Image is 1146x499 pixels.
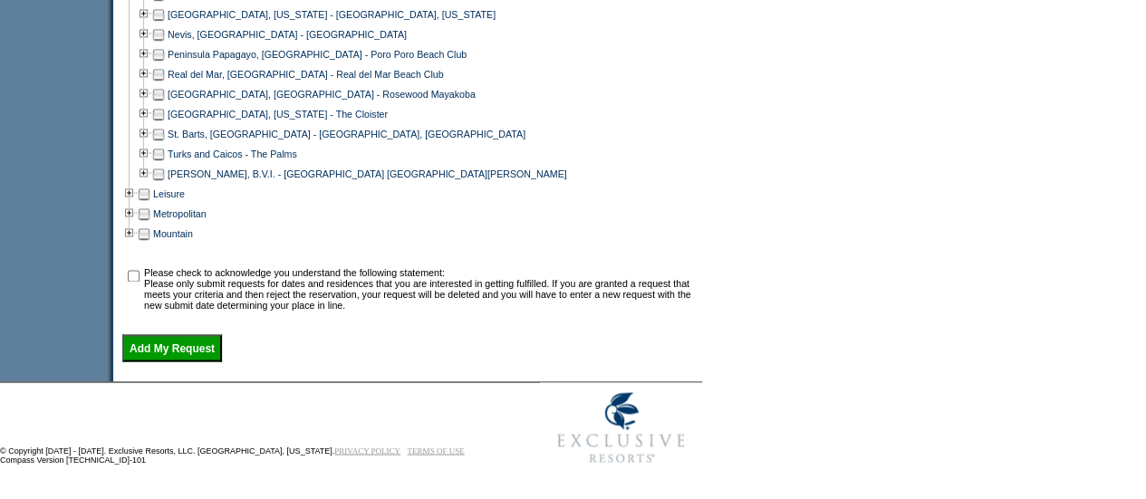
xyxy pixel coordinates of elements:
[540,382,702,473] img: Exclusive Resorts
[168,89,476,100] a: [GEOGRAPHIC_DATA], [GEOGRAPHIC_DATA] - Rosewood Mayakoba
[168,168,567,179] a: [PERSON_NAME], B.V.I. - [GEOGRAPHIC_DATA] [GEOGRAPHIC_DATA][PERSON_NAME]
[168,49,467,60] a: Peninsula Papagayo, [GEOGRAPHIC_DATA] - Poro Poro Beach Club
[168,149,297,159] a: Turks and Caicos - The Palms
[153,188,185,199] a: Leisure
[144,267,696,311] td: Please check to acknowledge you understand the following statement: Please only submit requests f...
[334,446,400,455] a: PRIVACY POLICY
[122,334,222,361] input: Add My Request
[153,228,193,239] a: Mountain
[168,69,444,80] a: Real del Mar, [GEOGRAPHIC_DATA] - Real del Mar Beach Club
[168,129,525,139] a: St. Barts, [GEOGRAPHIC_DATA] - [GEOGRAPHIC_DATA], [GEOGRAPHIC_DATA]
[168,9,496,20] a: [GEOGRAPHIC_DATA], [US_STATE] - [GEOGRAPHIC_DATA], [US_STATE]
[153,208,207,219] a: Metropolitan
[408,446,465,455] a: TERMS OF USE
[168,109,388,120] a: [GEOGRAPHIC_DATA], [US_STATE] - The Cloister
[168,29,407,40] a: Nevis, [GEOGRAPHIC_DATA] - [GEOGRAPHIC_DATA]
